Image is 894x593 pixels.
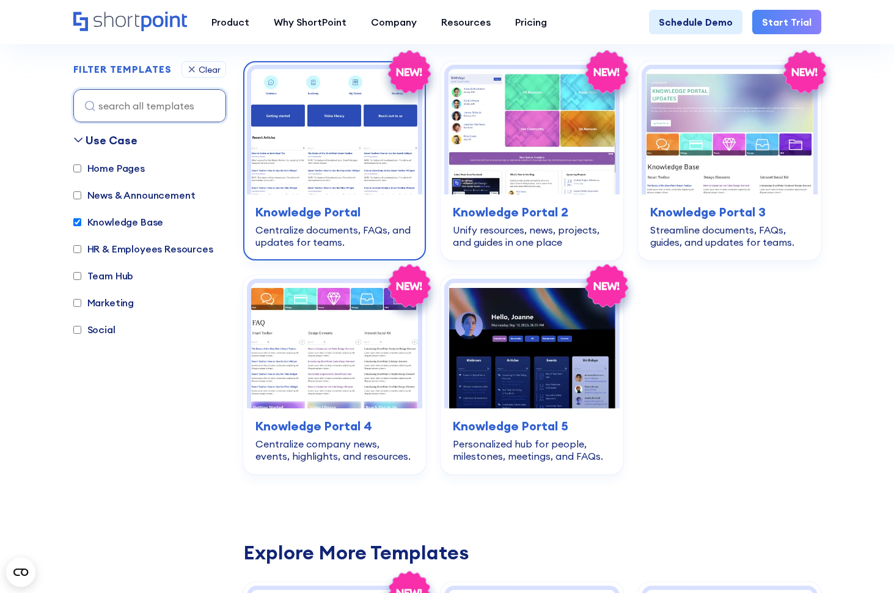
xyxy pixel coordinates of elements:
[73,218,81,226] input: Knowledge Base
[503,10,559,34] a: Pricing
[453,203,611,221] h3: Knowledge Portal 2
[73,268,134,283] label: Team Hub
[73,322,115,337] label: Social
[6,558,35,587] button: Open CMP widget
[73,64,172,75] h2: FILTER TEMPLATES
[262,10,359,34] a: Why ShortPoint
[73,215,164,229] label: Knowledge Base
[441,15,491,29] div: Resources
[73,326,81,334] input: Social
[199,65,221,74] div: Clear
[86,132,137,149] div: Use Case
[453,224,611,248] div: Unify resources, news, projects, and guides in one place
[255,438,414,462] div: Centralize company news, events, highlights, and resources.
[255,417,414,435] h3: Knowledge Portal 4
[649,10,742,34] a: Schedule Demo
[73,161,145,175] label: Home Pages
[73,188,196,202] label: News & Announcement
[650,224,808,248] div: Streamline documents, FAQs, guides, and updates for teams.
[359,10,429,34] a: Company
[251,283,418,408] img: Knowledge Portal 4 – SharePoint Wiki Template: Centralize company news, events, highlights, and r...
[638,61,821,260] a: Knowledge Portal 3 – Best SharePoint Template For Knowledge Base: Streamline documents, FAQs, gui...
[449,69,615,194] img: Knowledge Portal 2 – SharePoint IT knowledge base Template: Unify resources, news, projects, and ...
[453,417,611,435] h3: Knowledge Portal 5
[73,272,81,280] input: Team Hub
[73,299,81,307] input: Marketing
[255,224,414,248] div: Centralize documents, FAQs, and updates for teams.
[650,203,808,221] h3: Knowledge Portal 3
[646,69,813,194] img: Knowledge Portal 3 – Best SharePoint Template For Knowledge Base: Streamline documents, FAQs, gui...
[199,10,262,34] a: Product
[449,283,615,408] img: Knowledge Portal 5 – SharePoint Profile Page: Personalized hub for people, milestones, meetings, ...
[73,191,81,199] input: News & Announcement
[274,15,346,29] div: Why ShortPoint
[243,275,426,474] a: Knowledge Portal 4 – SharePoint Wiki Template: Centralize company news, events, highlights, and r...
[73,12,187,32] a: Home
[255,203,414,221] h3: Knowledge Portal
[243,61,426,260] a: Knowledge Portal – SharePoint Knowledge Base Template: Centralize documents, FAQs, and updates fo...
[515,15,547,29] div: Pricing
[211,15,249,29] div: Product
[441,275,623,474] a: Knowledge Portal 5 – SharePoint Profile Page: Personalized hub for people, milestones, meetings, ...
[73,295,134,310] label: Marketing
[251,69,418,194] img: Knowledge Portal – SharePoint Knowledge Base Template: Centralize documents, FAQs, and updates fo...
[429,10,503,34] a: Resources
[441,61,623,260] a: Knowledge Portal 2 – SharePoint IT knowledge base Template: Unify resources, news, projects, and ...
[453,438,611,462] div: Personalized hub for people, milestones, meetings, and FAQs.
[73,164,81,172] input: Home Pages
[73,89,226,122] input: search all templates
[73,245,81,253] input: HR & Employees Resources
[674,451,894,593] iframe: Chat Widget
[243,543,821,562] div: Explore More Templates
[371,15,417,29] div: Company
[73,241,213,256] label: HR & Employees Resources
[752,10,821,34] a: Start Trial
